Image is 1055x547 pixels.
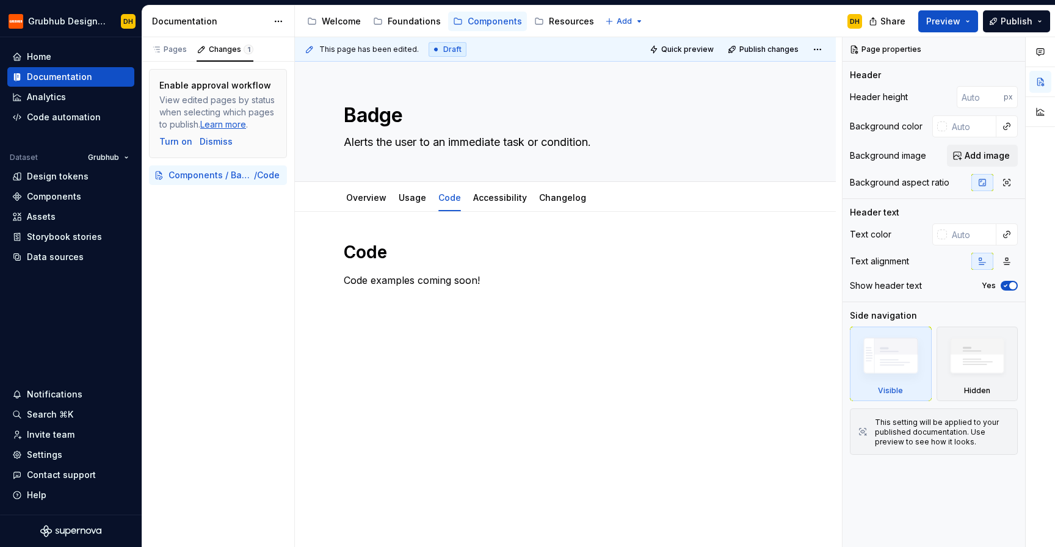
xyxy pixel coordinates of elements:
a: Components [7,187,134,206]
span: 1 [244,45,253,54]
span: Add [617,16,632,26]
a: Home [7,47,134,67]
a: Documentation [7,67,134,87]
div: Assets [27,211,56,223]
div: Hidden [937,327,1018,401]
span: Components / Badge [169,169,254,181]
span: Publish changes [739,45,799,54]
div: Help [27,489,46,501]
button: Help [7,485,134,505]
a: Supernova Logo [40,525,101,537]
a: Overview [346,192,386,203]
a: Design tokens [7,167,134,186]
div: Text color [850,228,891,241]
span: Code [257,169,280,181]
div: Code automation [27,111,101,123]
div: Design tokens [27,170,89,183]
div: Header text [850,206,899,219]
a: Data sources [7,247,134,267]
div: Usage [394,184,431,210]
div: DH [123,16,133,26]
div: Changelog [534,184,591,210]
div: Header height [850,91,908,103]
input: Auto [957,86,1004,108]
div: Background aspect ratio [850,176,949,189]
button: Dismiss [200,136,233,148]
span: Draft [443,45,462,54]
a: Storybook stories [7,227,134,247]
div: Documentation [27,71,92,83]
div: Page tree [302,9,599,34]
div: Dataset [10,153,38,162]
div: DH [850,16,860,26]
span: Publish [1001,15,1032,27]
a: Usage [399,192,426,203]
button: Turn on [159,136,192,148]
div: Overview [341,184,391,210]
div: View edited pages by status when selecting which pages to publish. . [159,94,277,131]
div: This setting will be applied to your published documentation. Use preview to see how it looks. [875,418,1010,447]
button: Publish changes [724,41,804,58]
div: Grubhub Design System [28,15,106,27]
button: Publish [983,10,1050,32]
textarea: Badge [341,101,785,130]
button: Notifications [7,385,134,404]
div: Text alignment [850,255,909,267]
div: Visible [878,386,903,396]
div: Code [433,184,466,210]
div: Pages [151,45,187,54]
div: Settings [27,449,62,461]
div: Components [468,15,522,27]
span: Add image [965,150,1010,162]
p: Code examples coming soon! [344,273,787,288]
div: Foundations [388,15,441,27]
div: Background image [850,150,926,162]
button: Search ⌘K [7,405,134,424]
input: Auto [947,223,996,245]
div: Resources [549,15,594,27]
a: Accessibility [473,192,527,203]
button: Share [863,10,913,32]
div: Welcome [322,15,361,27]
h1: Code [344,241,787,263]
div: Contact support [27,469,96,481]
button: Grubhub [82,149,134,166]
a: Changelog [539,192,586,203]
a: Foundations [368,12,446,31]
div: Side navigation [850,310,917,322]
div: Storybook stories [27,231,102,243]
div: Header [850,69,881,81]
span: / [254,169,257,181]
div: Hidden [964,386,990,396]
a: Invite team [7,425,134,444]
label: Yes [982,281,996,291]
a: Welcome [302,12,366,31]
div: Changes [209,45,253,54]
button: Grubhub Design SystemDH [2,8,139,34]
a: Resources [529,12,599,31]
a: Components / Badge/Code [149,165,287,185]
a: Code automation [7,107,134,127]
a: Assets [7,207,134,226]
button: Contact support [7,465,134,485]
a: Components [448,12,527,31]
div: Background color [850,120,923,132]
button: Add [601,13,647,30]
a: Code [438,192,461,203]
div: Data sources [27,251,84,263]
img: 4e8d6f31-f5cf-47b4-89aa-e4dec1dc0822.png [9,14,23,29]
span: Grubhub [88,153,119,162]
a: Analytics [7,87,134,107]
div: Invite team [27,429,74,441]
textarea: Alerts the user to an immediate task or condition. [341,132,785,152]
div: Components [27,190,81,203]
span: Preview [926,15,960,27]
div: Accessibility [468,184,532,210]
div: Visible [850,327,932,401]
a: Learn more [200,119,246,129]
button: Add image [947,145,1018,167]
a: Settings [7,445,134,465]
button: Quick preview [646,41,719,58]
